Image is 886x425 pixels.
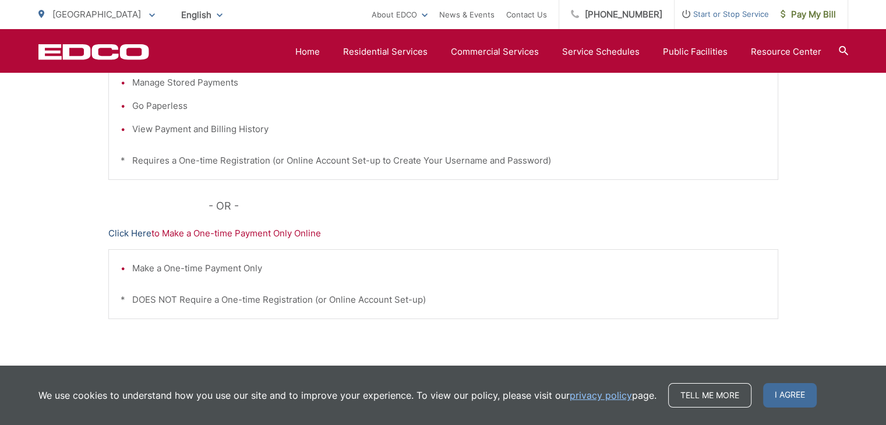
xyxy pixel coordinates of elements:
[132,76,766,90] li: Manage Stored Payments
[132,99,766,113] li: Go Paperless
[132,261,766,275] li: Make a One-time Payment Only
[439,8,495,22] a: News & Events
[372,8,428,22] a: About EDCO
[751,45,821,59] a: Resource Center
[506,8,547,22] a: Contact Us
[121,154,766,168] p: * Requires a One-time Registration (or Online Account Set-up to Create Your Username and Password)
[172,5,231,25] span: English
[52,9,141,20] span: [GEOGRAPHIC_DATA]
[562,45,640,59] a: Service Schedules
[38,44,149,60] a: EDCD logo. Return to the homepage.
[295,45,320,59] a: Home
[451,45,539,59] a: Commercial Services
[663,45,728,59] a: Public Facilities
[343,45,428,59] a: Residential Services
[38,388,656,402] p: We use cookies to understand how you use our site and to improve your experience. To view our pol...
[121,293,766,307] p: * DOES NOT Require a One-time Registration (or Online Account Set-up)
[209,197,778,215] p: - OR -
[108,226,151,240] a: Click Here
[108,226,778,240] p: to Make a One-time Payment Only Online
[570,388,632,402] a: privacy policy
[132,122,766,136] li: View Payment and Billing History
[781,8,836,22] span: Pay My Bill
